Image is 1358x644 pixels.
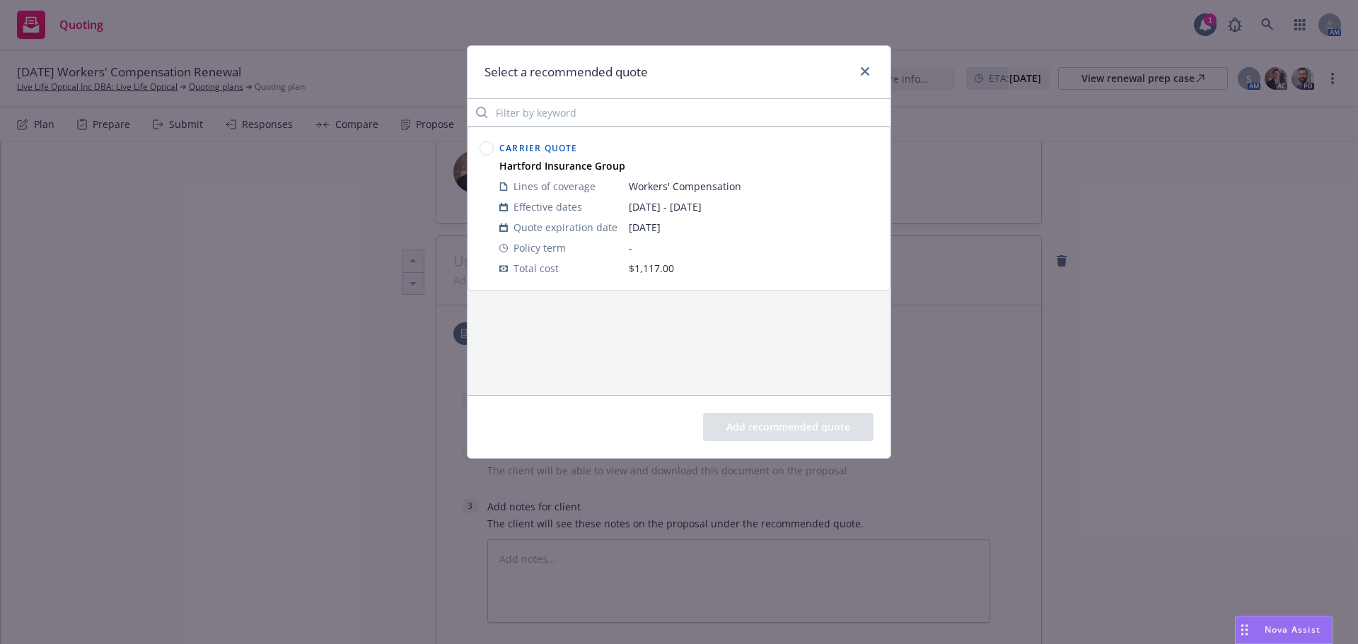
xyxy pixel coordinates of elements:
span: Effective dates [513,199,582,214]
h1: Select a recommended quote [484,63,648,81]
div: Drag to move [1236,616,1253,643]
span: Policy term [513,240,566,255]
span: Quote expiration date [513,220,617,235]
span: Lines of coverage [513,179,596,194]
span: $1,117.00 [629,262,674,275]
strong: Hartford Insurance Group [499,159,625,172]
input: Filter by keyword [468,98,890,127]
span: Nova Assist [1265,623,1321,636]
span: Carrier Quote [499,142,578,154]
button: Nova Assist [1235,616,1333,644]
span: Total cost [513,261,559,276]
a: close [857,63,874,80]
span: Workers' Compensation [629,179,878,194]
span: [DATE] - [DATE] [629,199,878,214]
span: - [629,240,878,255]
span: [DATE] [629,220,878,235]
